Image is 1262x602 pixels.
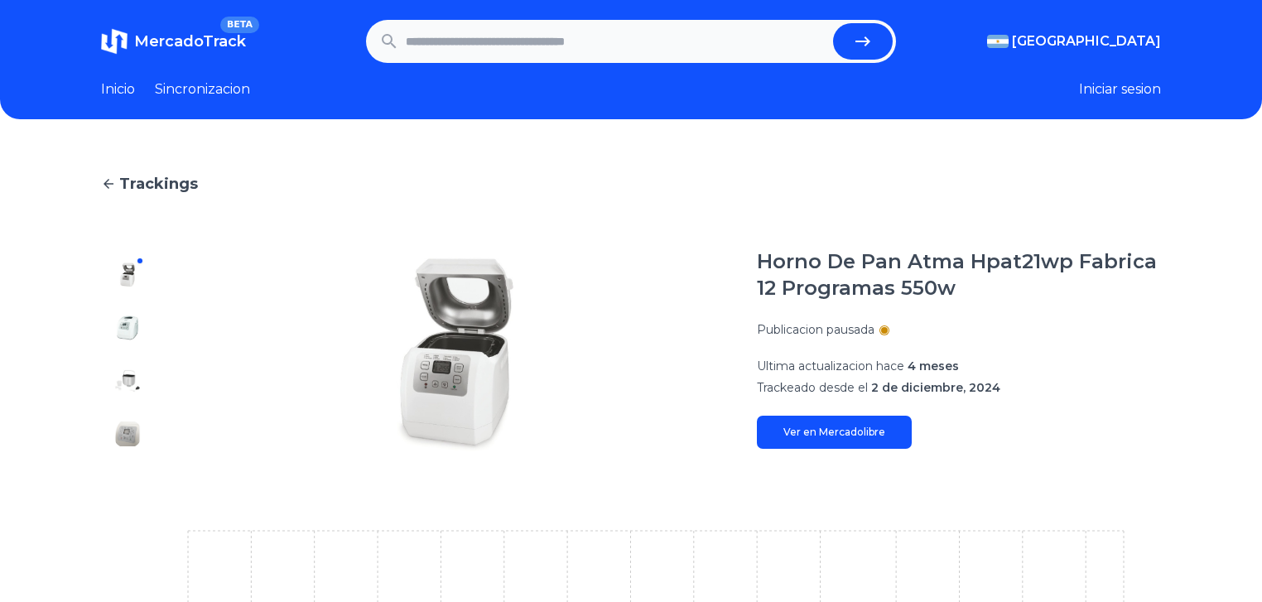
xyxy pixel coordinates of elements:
[1079,79,1161,99] button: Iniciar sesion
[101,172,1161,195] a: Trackings
[114,421,141,447] img: Horno De Pan Atma Hpat21wp Fabrica 12 Programas 550w
[101,28,246,55] a: MercadoTrackBETA
[871,380,1000,395] span: 2 de diciembre, 2024
[757,380,868,395] span: Trackeado desde el
[187,248,724,460] img: Horno De Pan Atma Hpat21wp Fabrica 12 Programas 550w
[1012,31,1161,51] span: [GEOGRAPHIC_DATA]
[101,28,128,55] img: MercadoTrack
[220,17,259,33] span: BETA
[155,79,250,99] a: Sincronizacion
[134,32,246,51] span: MercadoTrack
[757,321,874,338] p: Publicacion pausada
[114,315,141,341] img: Horno De Pan Atma Hpat21wp Fabrica 12 Programas 550w
[101,79,135,99] a: Inicio
[757,248,1161,301] h1: Horno De Pan Atma Hpat21wp Fabrica 12 Programas 550w
[987,35,1009,48] img: Argentina
[908,359,959,373] span: 4 meses
[757,416,912,449] a: Ver en Mercadolibre
[987,31,1161,51] button: [GEOGRAPHIC_DATA]
[114,262,141,288] img: Horno De Pan Atma Hpat21wp Fabrica 12 Programas 550w
[114,368,141,394] img: Horno De Pan Atma Hpat21wp Fabrica 12 Programas 550w
[757,359,904,373] span: Ultima actualizacion hace
[119,172,198,195] span: Trackings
